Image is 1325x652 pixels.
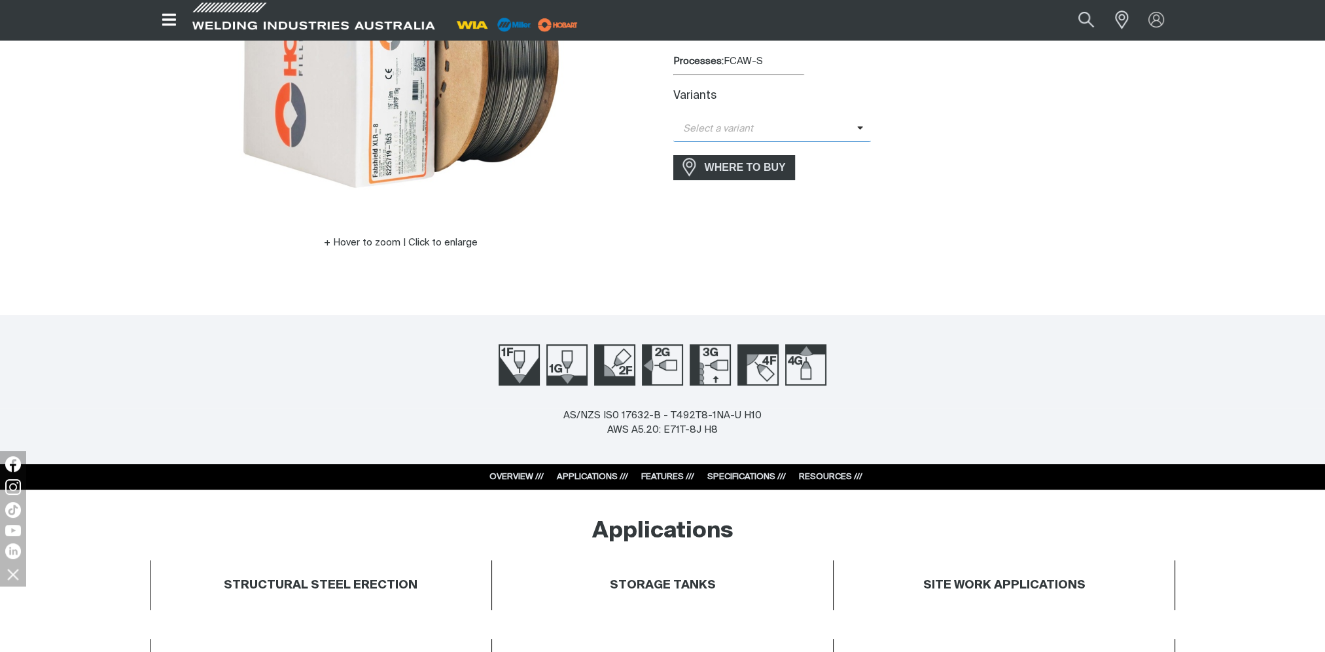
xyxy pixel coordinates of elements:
[737,344,779,386] img: Welding Position 4F
[499,344,540,386] img: Welding Position 1F
[5,525,21,536] img: YouTube
[799,473,862,481] a: RESOURCES ///
[5,543,21,559] img: LinkedIn
[707,473,786,481] a: SPECIFICATIONS ///
[840,578,1169,593] h4: SITE WORK APPLICATIONS
[673,56,724,66] strong: Processes:
[673,54,1176,69] div: FCAW-S
[696,157,794,178] span: WHERE TO BUY
[592,517,733,546] h2: Applications
[673,122,857,137] span: Select a variant
[224,578,417,593] h4: STRUCTURAL STEEL ERECTION
[5,456,21,472] img: Facebook
[489,473,544,481] a: OVERVIEW ///
[1047,5,1108,35] input: Product name or item number...
[690,344,731,386] img: Welding Position 3G Up
[5,479,21,495] img: Instagram
[5,502,21,518] img: TikTok
[785,344,826,386] img: Welding Position 4G
[642,344,683,386] img: Welding Position 2G
[594,344,635,386] img: Welding Position 2F
[546,344,588,386] img: Welding Position 1G
[534,15,582,35] img: miller
[2,563,24,585] img: hide socials
[557,473,628,481] a: APPLICATIONS ///
[1064,5,1108,35] button: Search products
[673,90,716,101] label: Variants
[673,155,796,179] a: WHERE TO BUY
[316,235,486,251] button: Hover to zoom | Click to enlarge
[641,473,694,481] a: FEATURES ///
[609,578,715,593] h4: STORAGE TANKS
[534,20,582,29] a: miller
[563,408,762,438] div: AS/NZS IS0 17632-B - T492T8-1NA-U H10 AWS A5.20: E71T-8J H8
